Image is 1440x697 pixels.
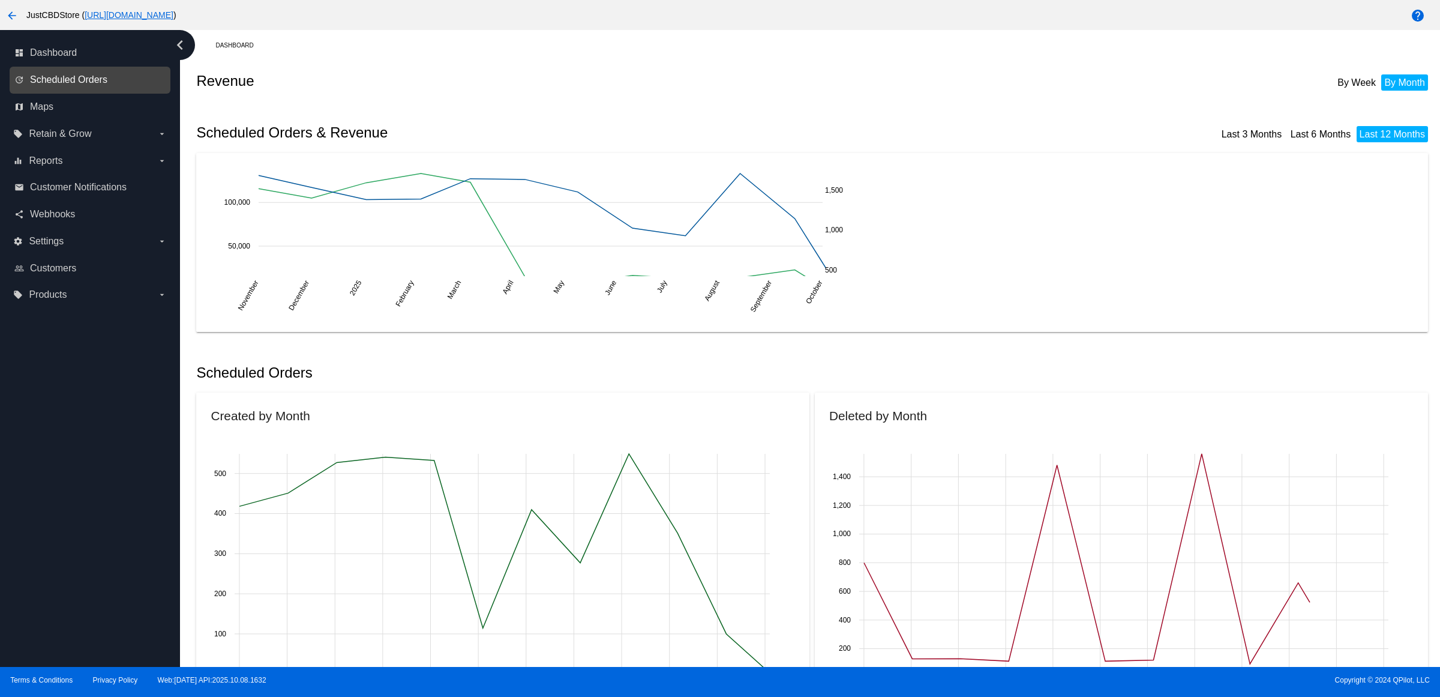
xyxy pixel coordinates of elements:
[552,279,566,295] text: May
[839,559,851,567] text: 800
[170,35,190,55] i: chevron_left
[833,501,851,510] text: 1,200
[214,510,226,518] text: 400
[839,587,851,596] text: 600
[14,43,167,62] a: dashboard Dashboard
[157,237,167,246] i: arrow_drop_down
[14,48,24,58] i: dashboard
[833,530,851,539] text: 1,000
[29,289,67,300] span: Products
[29,155,62,166] span: Reports
[14,70,167,89] a: update Scheduled Orders
[214,469,226,478] text: 500
[30,101,53,112] span: Maps
[287,279,311,312] text: December
[833,472,851,481] text: 1,400
[30,182,127,193] span: Customer Notifications
[214,590,226,598] text: 200
[29,236,64,247] span: Settings
[14,210,24,219] i: share
[730,676,1430,684] span: Copyright © 2024 QPilot, LLC
[1411,8,1425,23] mat-icon: help
[157,129,167,139] i: arrow_drop_down
[14,259,167,278] a: people_outline Customers
[26,10,176,20] span: JustCBDStore ( )
[839,616,851,624] text: 400
[157,290,167,300] i: arrow_drop_down
[30,263,76,274] span: Customers
[446,279,463,300] text: March
[825,226,843,234] text: 1,000
[14,102,24,112] i: map
[14,205,167,224] a: share Webhooks
[196,73,815,89] h2: Revenue
[13,290,23,300] i: local_offer
[224,198,251,207] text: 100,000
[1291,129,1351,139] a: Last 6 Months
[14,183,24,192] i: email
[157,156,167,166] i: arrow_drop_down
[215,36,264,55] a: Dashboard
[829,409,927,423] h2: Deleted by Month
[501,279,515,295] text: April
[13,237,23,246] i: settings
[158,676,266,684] a: Web:[DATE] API:2025.10.08.1632
[604,279,619,297] text: June
[214,630,226,638] text: 100
[825,266,837,274] text: 500
[14,97,167,116] a: map Maps
[229,241,251,250] text: 50,000
[30,74,107,85] span: Scheduled Orders
[14,178,167,197] a: email Customer Notifications
[14,75,24,85] i: update
[5,8,19,23] mat-icon: arrow_back
[85,10,173,20] a: [URL][DOMAIN_NAME]
[749,279,773,313] text: September
[30,209,75,220] span: Webhooks
[839,645,851,653] text: 200
[13,156,23,166] i: equalizer
[1334,74,1379,91] li: By Week
[13,129,23,139] i: local_offer
[30,47,77,58] span: Dashboard
[10,676,73,684] a: Terms & Conditions
[196,364,815,381] h2: Scheduled Orders
[196,124,815,141] h2: Scheduled Orders & Revenue
[29,128,91,139] span: Retain & Grow
[14,264,24,273] i: people_outline
[1360,129,1425,139] a: Last 12 Months
[236,279,260,312] text: November
[211,409,310,423] h2: Created by Month
[394,279,416,308] text: February
[93,676,138,684] a: Privacy Policy
[214,550,226,558] text: 300
[655,279,669,294] text: July
[1381,74,1428,91] li: By Month
[805,279,824,305] text: October
[348,279,364,297] text: 2025
[1222,129,1282,139] a: Last 3 Months
[825,186,843,194] text: 1,500
[703,279,722,303] text: August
